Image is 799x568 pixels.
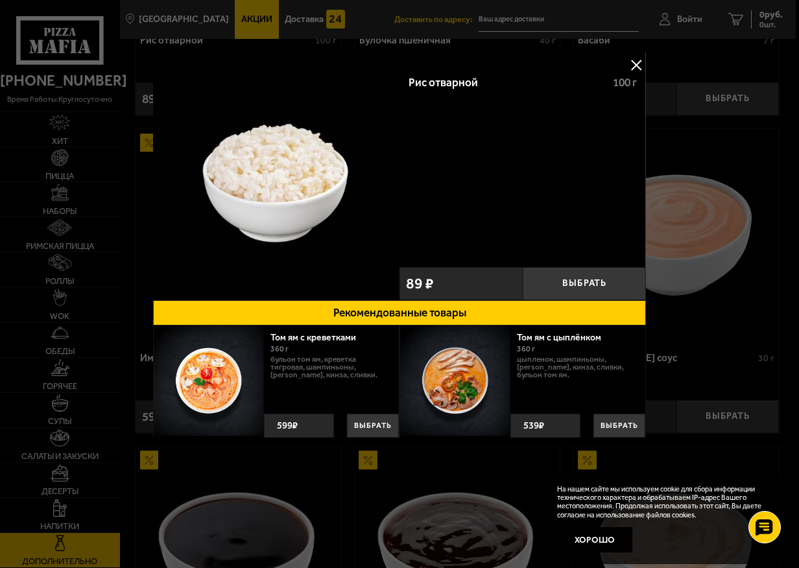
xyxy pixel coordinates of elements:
button: Хорошо [557,527,632,552]
span: 360 г [270,344,289,353]
p: цыпленок, шампиньоны, [PERSON_NAME], кинза, сливки, бульон том ям. [517,355,636,379]
button: Рекомендованные товары [153,300,646,325]
button: Выбрать [523,267,646,300]
div: Рис отварной [409,76,602,89]
button: Выбрать [347,414,399,438]
strong: 539 ₽ [520,414,547,437]
p: На нашем сайте мы используем cookie для сбора информации технического характера и обрабатываем IP... [557,485,769,519]
a: Том ям с цыплёнком [517,332,614,343]
a: Том ям с креветками [270,332,368,343]
span: 360 г [517,344,535,353]
p: бульон том ям, креветка тигровая, шампиньоны, [PERSON_NAME], кинза, сливки. [270,355,389,379]
strong: 599 ₽ [274,414,301,437]
a: Рис отварной [153,52,399,300]
button: Выбрать [593,414,645,438]
span: 100 г [613,76,637,89]
span: 89 ₽ [406,276,434,291]
img: Рис отварной [153,52,399,298]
